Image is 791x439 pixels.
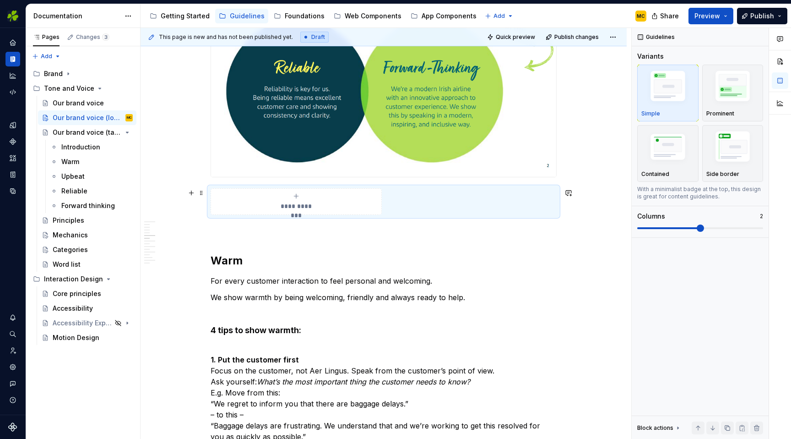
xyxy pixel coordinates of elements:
[285,11,325,21] div: Foundations
[38,286,136,301] a: Core principles
[554,33,599,41] span: Publish changes
[76,33,109,41] div: Changes
[641,130,694,166] img: placeholder
[211,275,557,286] p: For every customer interaction to feel personal and welcoming.
[29,66,136,345] div: Page tree
[482,10,516,22] button: Add
[407,9,480,23] a: App Components
[38,242,136,257] a: Categories
[161,11,210,21] div: Getting Started
[311,33,325,41] span: Draft
[38,330,136,345] a: Motion Design
[7,11,18,22] img: 56b5df98-d96d-4d7e-807c-0afdf3bdaefa.png
[53,260,81,269] div: Word list
[637,65,699,121] button: placeholderSimple
[496,33,535,41] span: Quick preview
[637,186,763,200] div: With a minimalist badge at the top, this design is great for content guidelines.
[44,69,63,78] div: Brand
[493,12,505,20] span: Add
[422,11,477,21] div: App Components
[647,8,685,24] button: Share
[53,304,93,313] div: Accessibility
[61,172,85,181] div: Upbeat
[38,213,136,228] a: Principles
[53,318,112,328] div: Accessibility Explained
[641,110,660,117] p: Simple
[484,31,539,44] button: Quick preview
[345,11,401,21] div: Web Components
[33,11,120,21] div: Documentation
[5,151,20,165] a: Assets
[702,125,764,182] button: placeholderSide border
[5,376,20,391] div: Contact support
[38,125,136,140] a: Our brand voice (tabs)
[5,167,20,182] a: Storybook stories
[637,422,682,434] div: Block actions
[737,8,787,24] button: Publish
[5,184,20,198] a: Data sources
[706,128,759,168] img: placeholder
[5,310,20,325] button: Notifications
[38,316,136,330] a: Accessibility Explained
[257,377,470,386] em: What’s the most important thing the customer needs to know?
[230,11,265,21] div: Guidelines
[47,184,136,198] a: Reliable
[211,253,557,268] h2: Warm
[47,169,136,184] a: Upbeat
[5,134,20,149] div: Components
[5,118,20,132] a: Design tokens
[637,424,673,432] div: Block actions
[5,52,20,66] a: Documentation
[159,33,293,41] span: This page is new and has not been published yet.
[694,11,720,21] span: Preview
[38,301,136,316] a: Accessibility
[53,245,88,254] div: Categories
[47,154,136,169] a: Warm
[702,65,764,121] button: placeholderProminent
[5,85,20,99] a: Code automation
[38,96,136,110] a: Our brand voice
[41,53,52,60] span: Add
[660,11,679,21] span: Share
[706,68,759,108] img: placeholder
[688,8,733,24] button: Preview
[211,355,299,364] strong: 1. Put the customer first
[61,157,79,166] div: Warm
[5,343,20,358] div: Invite team
[47,140,136,154] a: Introduction
[211,325,301,335] strong: 4 tips to show warmth:
[270,9,328,23] a: Foundations
[706,170,739,178] p: Side border
[215,9,268,23] a: Guidelines
[29,50,64,63] button: Add
[211,292,557,303] p: We show warmth by being welcoming, friendly and always ready to help.
[53,289,101,298] div: Core principles
[61,187,87,196] div: Reliable
[47,198,136,213] a: Forward thinking
[127,113,132,122] div: MC
[53,113,124,122] div: Our brand voice (long)
[5,327,20,341] button: Search ⌘K
[29,272,136,286] div: Interaction Design
[5,360,20,374] a: Settings
[44,274,103,284] div: Interaction Design
[29,81,136,96] div: Tone and Voice
[44,84,94,93] div: Tone and Voice
[8,423,17,432] svg: Supernova Logo
[637,125,699,182] button: placeholderContained
[5,35,20,50] a: Home
[637,212,665,221] div: Columns
[53,99,104,108] div: Our brand voice
[29,66,136,81] div: Brand
[543,31,603,44] button: Publish changes
[5,68,20,83] a: Analytics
